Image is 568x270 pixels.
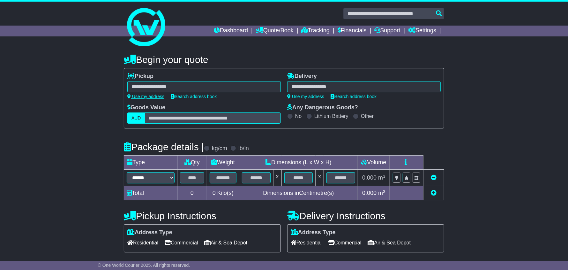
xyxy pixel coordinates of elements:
td: Volume [358,156,390,170]
td: Type [124,156,177,170]
label: Delivery [287,73,317,80]
label: No [295,113,302,119]
span: © One World Courier 2025. All rights reserved. [98,263,190,268]
label: Any Dangerous Goods? [287,104,358,111]
label: Address Type [291,229,336,236]
label: Lithium Battery [314,113,348,119]
span: 0.000 [362,190,377,196]
label: kg/cm [212,145,227,152]
label: Pickup [127,73,153,80]
span: m [378,174,385,181]
span: Commercial [165,238,198,248]
a: Use my address [287,94,324,99]
td: x [273,170,281,186]
td: Weight [207,156,239,170]
td: Kilo(s) [207,186,239,200]
label: Other [361,113,374,119]
a: Search address book [331,94,377,99]
span: m [378,190,385,196]
label: Address Type [127,229,172,236]
span: 0 [213,190,216,196]
label: lb/in [238,145,249,152]
td: Dimensions (L x W x H) [239,156,358,170]
label: AUD [127,112,145,124]
a: Tracking [302,26,330,36]
span: Air & Sea Depot [368,238,411,248]
span: Residential [127,238,158,248]
h4: Delivery Instructions [287,211,444,221]
a: Use my address [127,94,164,99]
td: 0 [177,186,207,200]
span: Residential [291,238,322,248]
span: Commercial [328,238,361,248]
span: Air & Sea Depot [205,238,248,248]
a: Settings [408,26,436,36]
sup: 3 [383,174,385,179]
sup: 3 [383,189,385,194]
h4: Pickup Instructions [124,211,281,221]
a: Support [375,26,400,36]
td: x [316,170,324,186]
span: 0.000 [362,174,377,181]
h4: Package details | [124,142,204,152]
td: Total [124,186,177,200]
td: Dimensions in Centimetre(s) [239,186,358,200]
a: Dashboard [214,26,248,36]
h4: Begin your quote [124,54,444,65]
a: Add new item [431,190,437,196]
a: Financials [338,26,367,36]
a: Search address book [171,94,217,99]
td: Qty [177,156,207,170]
a: Remove this item [431,174,437,181]
label: Goods Value [127,104,165,111]
a: Quote/Book [256,26,294,36]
